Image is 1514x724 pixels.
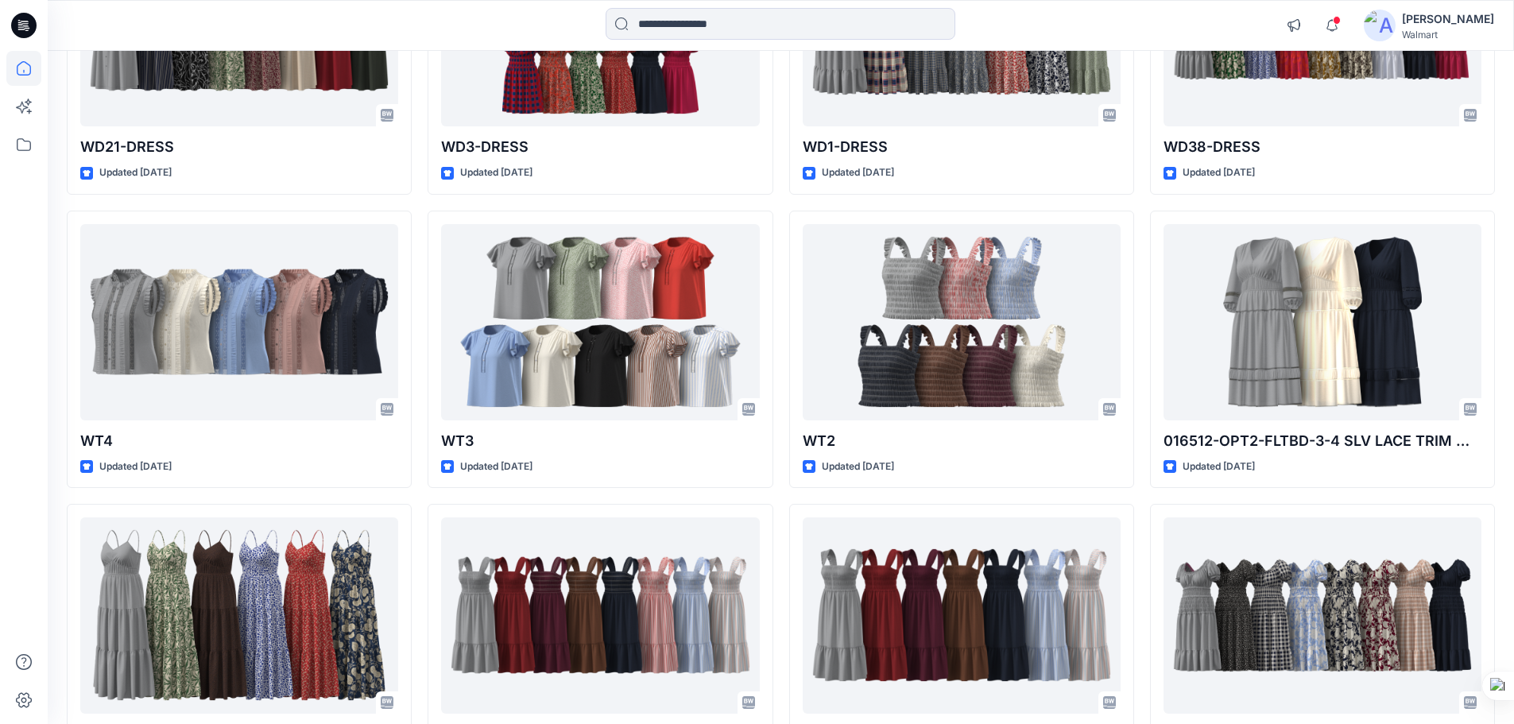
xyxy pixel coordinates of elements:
p: Updated [DATE] [1183,459,1255,475]
p: WD38-DRESS [1164,136,1481,158]
div: Walmart [1402,29,1494,41]
a: 016512-OPT2-FLTBD-3-4 SLV LACE TRIM MIDI DRESS [1164,224,1481,420]
a: WT4 [80,224,398,420]
p: WT2 [803,430,1121,452]
p: WT3 [441,430,759,452]
a: TT1736016489-EB [1164,517,1481,714]
p: Updated [DATE] [99,459,172,475]
p: Updated [DATE] [822,165,894,181]
p: Updated [DATE] [99,165,172,181]
p: Updated [DATE] [460,459,532,475]
div: [PERSON_NAME] [1402,10,1494,29]
a: WT3 [441,224,759,420]
p: Updated [DATE] [822,459,894,475]
p: Updated [DATE] [1183,165,1255,181]
a: WT2 [803,224,1121,420]
p: Updated [DATE] [460,165,532,181]
a: WD7_POST MPCI_SMOCKED BODICE MIDI FLUTTER [803,517,1121,714]
p: WD1-DRESS [803,136,1121,158]
a: WD7_OPT POST MPCI_SMOCKED BODICE MIDI FLUTTER [441,517,759,714]
p: WD21-DRESS [80,136,398,158]
img: avatar [1364,10,1396,41]
p: WD3-DRESS [441,136,759,158]
p: 016512-OPT2-FLTBD-3-4 SLV LACE TRIM MIDI DRESS [1164,430,1481,452]
p: WT4 [80,430,398,452]
a: WD10_ADM_SPAGHETTI STRAP MAXI DRESS [80,517,398,714]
